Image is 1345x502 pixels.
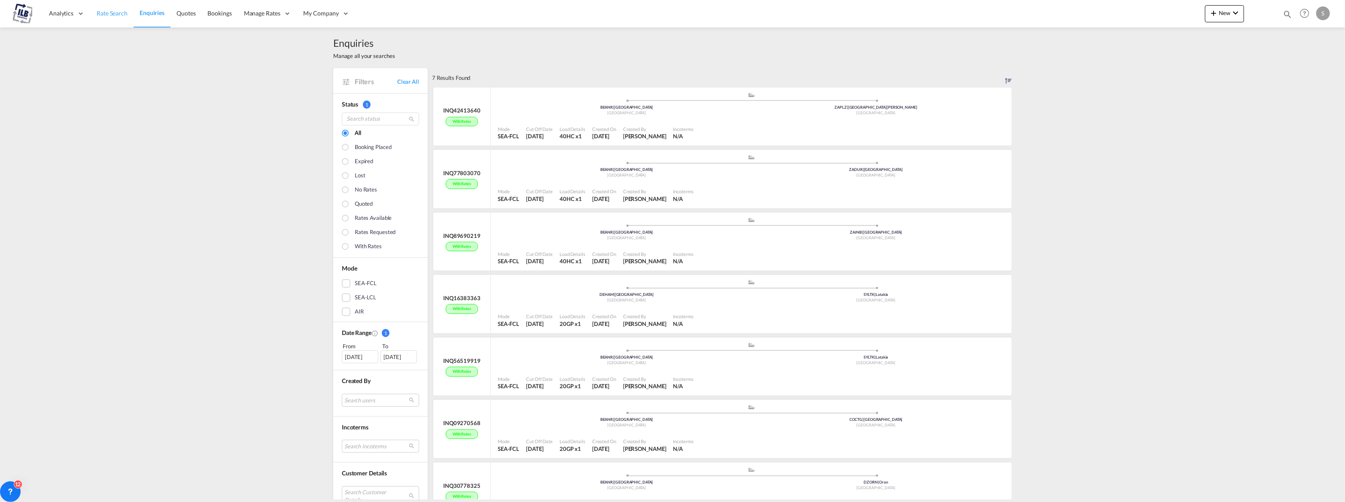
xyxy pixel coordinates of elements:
span: Filters [355,77,397,86]
div: Booking placed [355,143,392,152]
span: My Company [304,9,339,18]
div: INQ89690219With rates assets/icons/custom/ship-fill.svgassets/icons/custom/roll-o-plane.svgOrigin... [432,213,1012,275]
span: Incoterms [342,423,368,431]
button: icon-plus 400-fgNewicon-chevron-down [1205,5,1244,22]
div: Load Details [560,126,585,132]
div: Load Details [560,376,585,382]
div: INQ56519919 [443,357,481,365]
div: Mode [498,376,519,382]
div: Cut Off Date [526,313,553,319]
span: [DATE] [592,320,609,327]
div: Mode [498,313,519,319]
span: [GEOGRAPHIC_DATA] [857,110,895,115]
div: Rates available [355,214,392,223]
span: [DATE] [592,133,609,140]
div: 20 Aug 2025 [592,132,616,140]
input: Search status [342,113,419,125]
span: ZAPLZ [GEOGRAPHIC_DATA][PERSON_NAME] [835,105,917,110]
div: 20GP x 1 [560,320,585,328]
span: [PERSON_NAME] [623,133,666,140]
span: Customer Details [342,469,387,477]
div: SEA-FCL [498,132,519,140]
div: Incoterms [673,126,694,132]
span: [PERSON_NAME] [623,195,666,202]
div: Load Details [560,188,585,195]
div: N/A [673,445,683,453]
span: DZORN Oran [864,480,888,484]
div: Created By [623,188,666,195]
div: INQ89690219 [443,232,481,240]
div: icon-magnify [1283,9,1292,22]
div: N/A [673,320,683,328]
span: [DATE] [592,195,609,202]
span: Created By [342,377,371,384]
span: BEANR [GEOGRAPHIC_DATA] [600,230,653,234]
span: Date Range [342,329,371,336]
div: With rates [446,492,478,502]
div: INQ09270568 [443,419,481,427]
div: INQ77803070With rates assets/icons/custom/ship-fill.svgassets/icons/custom/roll-o-plane.svgOrigin... [432,150,1012,213]
md-icon: assets/icons/custom/ship-fill.svg [746,218,757,222]
div: INQ30778325 [443,482,481,490]
span: BEANR [GEOGRAPHIC_DATA] [600,480,653,484]
md-icon: icon-magnify [1283,9,1292,19]
md-icon: icon-chevron-down [1230,8,1241,18]
div: Quoted [355,200,373,209]
div: Created On [592,251,616,257]
div: Incoterms [673,376,694,382]
span: | [878,480,879,484]
span: BEANR [GEOGRAPHIC_DATA] [600,105,653,110]
div: SEA-FCL [498,445,519,453]
div: 7 Results Found [432,68,471,87]
span: ZADUR [GEOGRAPHIC_DATA] [849,167,903,172]
span: From To [DATE][DATE] [342,342,419,363]
div: INQ16383363 [443,294,481,302]
div: Created By [623,376,666,382]
div: S [1316,6,1330,20]
div: 40HC x 1 [560,132,585,140]
div: 31 Jul 2025 [592,445,616,453]
div: Cut Off Date [526,251,553,257]
span: [PERSON_NAME] [623,258,666,265]
span: 1 [382,329,390,337]
span: BEANR [GEOGRAPHIC_DATA] [600,167,653,172]
div: 40HC x 1 [560,257,585,265]
div: 20GP x 1 [560,382,585,390]
div: N/A [673,195,683,203]
div: Mode [498,251,519,257]
div: Created By [623,251,666,257]
span: [GEOGRAPHIC_DATA] [857,485,895,490]
div: Created On [592,313,616,319]
div: Gianni Abrams [623,445,666,453]
span: | [614,292,615,297]
span: Mode [342,265,357,272]
div: Lost [355,171,365,181]
div: Load Details [560,313,585,319]
div: With rates [446,242,478,252]
span: [GEOGRAPHIC_DATA] [607,485,646,490]
div: 1 Aug 2025 [592,320,616,328]
div: 20 Aug 2025 [526,195,553,203]
span: | [862,230,863,234]
div: INQ09270568With rates assets/icons/custom/ship-fill.svgassets/icons/custom/roll-o-plane.svgOrigin... [432,400,1012,462]
span: | [863,167,864,172]
span: SYLTK Latakia [864,355,889,359]
md-icon: assets/icons/custom/ship-fill.svg [746,280,757,284]
div: N/A [673,382,683,390]
md-icon: icon-magnify [408,116,415,122]
div: Incoterms [673,313,694,319]
img: 625ebc90a5f611efb2de8361e036ac32.png [13,4,32,23]
div: With rates [355,242,382,252]
div: 1 Aug 2025 [526,320,553,328]
span: [DATE] [592,383,609,389]
span: [GEOGRAPHIC_DATA] [857,298,895,302]
div: SEA-FCL [498,195,519,203]
span: | [874,355,876,359]
div: Mode [498,188,519,195]
span: Bookings [208,9,232,17]
div: 20 Aug 2025 [592,257,616,265]
span: | [613,417,614,422]
div: Cut Off Date [526,126,553,132]
div: Jonas Cassimon [623,257,666,265]
span: [GEOGRAPHIC_DATA] [607,173,646,177]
